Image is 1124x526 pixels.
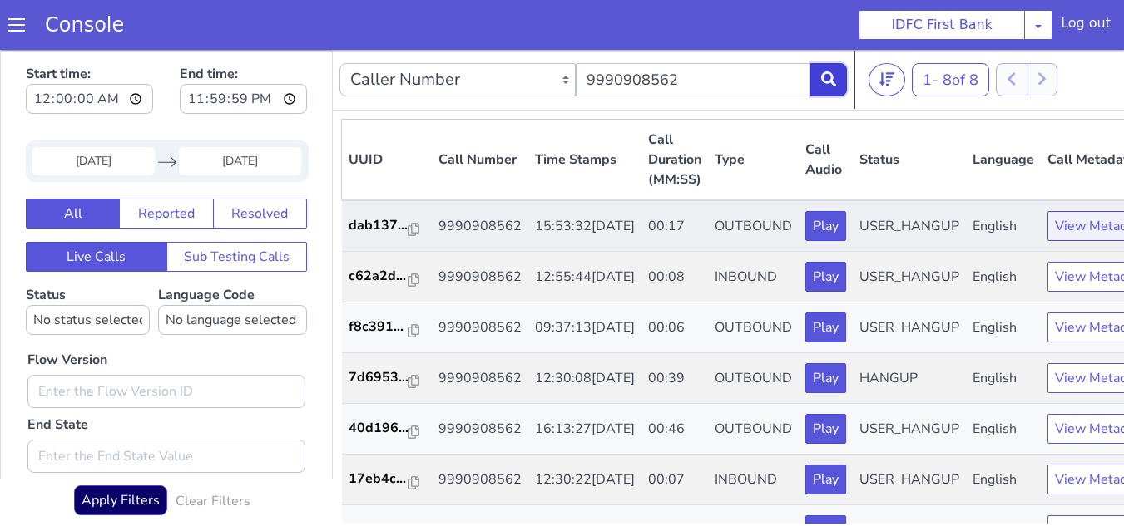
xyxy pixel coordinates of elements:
[27,390,305,423] input: Enter the End State Value
[32,97,155,125] input: Start Date
[528,253,641,303] td: 09:37:13[DATE]
[853,70,966,151] th: Status
[966,405,1041,455] td: English
[432,202,528,253] td: 9990908562
[641,303,708,354] td: 00:39
[641,405,708,455] td: 00:07
[349,419,409,439] p: 17eb4c...
[349,216,425,236] a: c62a2d...
[708,455,799,506] td: OUTBOUND
[966,354,1041,405] td: English
[432,405,528,455] td: 9990908562
[805,465,846,495] button: Play
[528,354,641,405] td: 16:13:27[DATE]
[349,267,425,287] a: f8c391...
[641,253,708,303] td: 00:06
[349,419,425,439] a: 17eb4c...
[528,150,641,202] td: 15:53:32[DATE]
[176,444,250,460] h6: Clear Filters
[966,455,1041,506] td: Hindi
[349,469,409,489] p: fcf1e1...
[641,354,708,405] td: 00:46
[708,253,799,303] td: OUTBOUND
[966,303,1041,354] td: English
[74,435,167,465] button: Apply Filters
[853,354,966,405] td: USER_HANGUP
[708,405,799,455] td: INBOUND
[912,13,989,47] button: 1- 8of 8
[26,192,167,222] button: Live Calls
[805,415,846,445] button: Play
[805,212,846,242] button: Play
[528,303,641,354] td: 12:30:08[DATE]
[180,34,307,64] input: End time:
[708,150,799,202] td: OUTBOUND
[26,9,153,69] label: Start time:
[641,202,708,253] td: 00:08
[966,70,1041,151] th: Language
[966,202,1041,253] td: English
[708,202,799,253] td: INBOUND
[26,149,120,179] button: All
[528,202,641,253] td: 12:55:44[DATE]
[349,368,425,388] a: 40d196...
[528,405,641,455] td: 12:30:22[DATE]
[799,70,853,151] th: Call Audio
[349,368,409,388] p: 40d196...
[27,325,305,358] input: Enter the Flow Version ID
[432,150,528,202] td: 9990908562
[432,70,528,151] th: Call Number
[966,253,1041,303] td: English
[180,9,307,69] label: End time:
[805,313,846,343] button: Play
[528,70,641,151] th: Time Stamps
[349,216,409,236] p: c62a2d...
[166,192,308,222] button: Sub Testing Calls
[349,165,425,185] a: dab137...
[966,150,1041,202] td: English
[641,455,708,506] td: 00:19
[853,202,966,253] td: USER_HANGUP
[641,150,708,202] td: 00:17
[853,253,966,303] td: USER_HANGUP
[25,13,144,37] a: Console
[432,303,528,354] td: 9990908562
[213,149,307,179] button: Resolved
[432,253,528,303] td: 9990908562
[158,236,307,285] label: Language Code
[853,150,966,202] td: USER_HANGUP
[1061,13,1111,40] div: Log out
[432,455,528,506] td: 9990908562
[708,303,799,354] td: OUTBOUND
[853,405,966,455] td: USER_HANGUP
[708,354,799,405] td: OUTBOUND
[27,365,88,385] label: End State
[342,70,432,151] th: UUID
[943,20,978,40] span: 8 of 8
[805,161,846,191] button: Play
[158,255,307,285] select: Language Code
[119,149,213,179] button: Reported
[528,455,641,506] td: 11:03:33[DATE]
[349,317,425,337] a: 7d6953...
[349,317,409,337] p: 7d6953...
[26,34,153,64] input: Start time:
[27,300,107,320] label: Flow Version
[853,303,966,354] td: HANGUP
[853,455,966,506] td: HANGUP
[576,13,812,47] input: Enter the Caller Number
[432,354,528,405] td: 9990908562
[26,236,150,285] label: Status
[349,267,409,287] p: f8c391...
[805,263,846,292] button: Play
[179,97,301,125] input: End Date
[26,255,150,285] select: Status
[805,364,846,394] button: Play
[641,70,708,151] th: Call Duration (MM:SS)
[708,70,799,151] th: Type
[859,10,1025,40] button: IDFC First Bank
[349,165,409,185] p: dab137...
[349,469,425,489] a: fcf1e1...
